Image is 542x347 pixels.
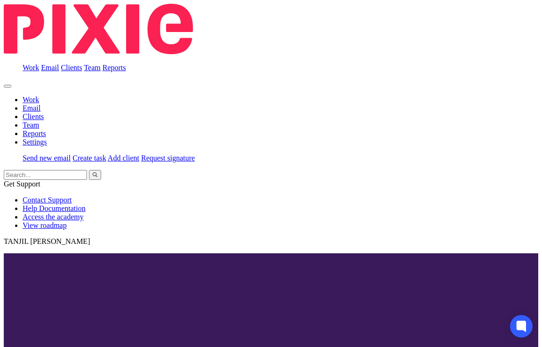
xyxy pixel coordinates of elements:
a: Email [41,64,59,72]
a: Reports [103,64,126,72]
a: Clients [61,64,82,72]
img: Pixie [4,4,193,54]
input: Search [4,170,87,180]
a: Reports [23,129,46,137]
a: Settings [23,138,47,146]
a: Team [84,64,100,72]
a: Send new email [23,154,71,162]
a: Request signature [141,154,195,162]
a: Work [23,64,39,72]
a: Create task [72,154,106,162]
a: Help Documentation [23,204,86,212]
a: Clients [23,113,44,121]
a: Email [23,104,40,112]
a: Contact Support [23,196,72,204]
a: View roadmap [23,221,67,229]
a: Access the academy [23,213,84,221]
a: Add client [108,154,139,162]
a: Team [23,121,39,129]
button: Search [89,170,101,180]
a: Work [23,96,39,104]
p: TANJIL [PERSON_NAME] [4,237,538,246]
span: Get Support [4,180,40,188]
